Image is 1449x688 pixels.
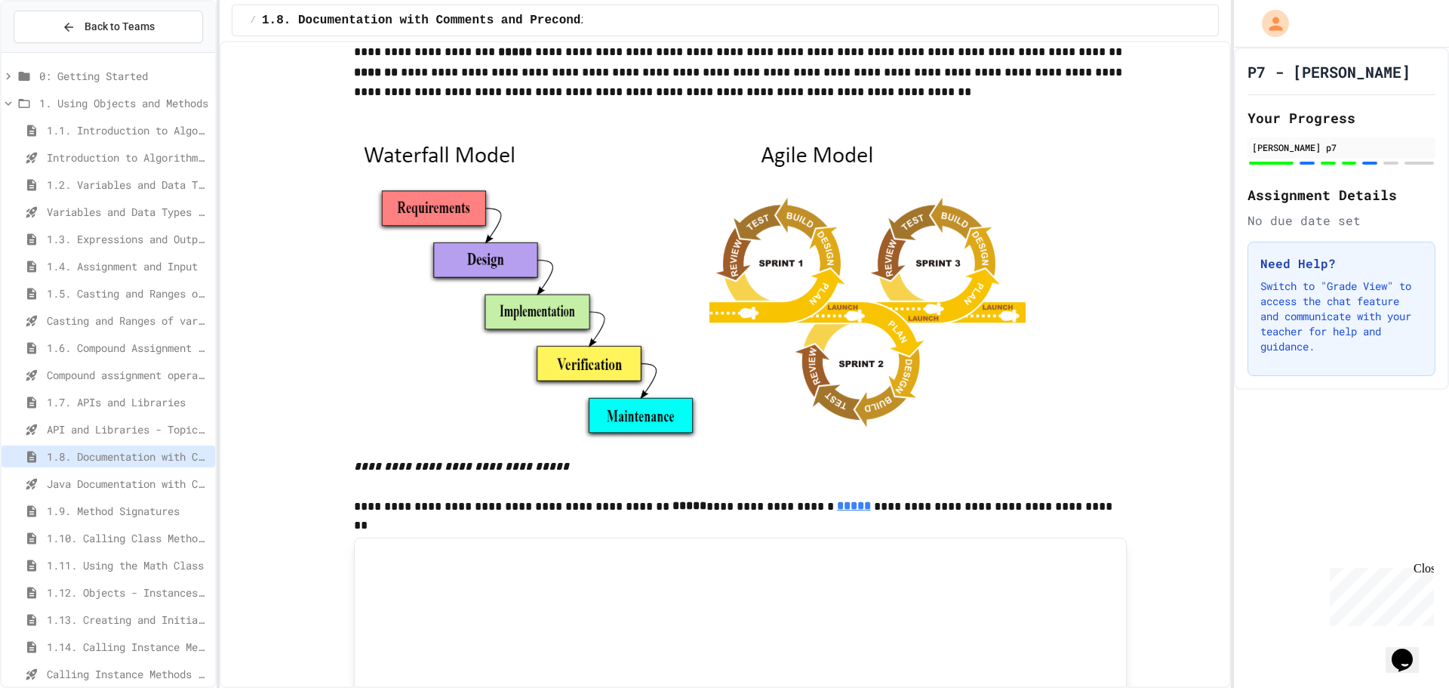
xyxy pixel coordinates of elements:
div: My Account [1246,6,1293,41]
div: [PERSON_NAME] p7 [1252,140,1431,154]
span: 1.10. Calling Class Methods [47,530,209,546]
span: 1.8. Documentation with Comments and Preconditions [47,449,209,464]
span: 1.14. Calling Instance Methods [47,639,209,655]
span: Compound assignment operators - Quiz [47,367,209,383]
iframe: chat widget [1324,562,1434,626]
h2: Your Progress [1247,107,1435,128]
h3: Need Help? [1260,255,1423,273]
span: 1.2. Variables and Data Types [47,177,209,193]
span: Calling Instance Methods - Topic 1.14 [47,666,209,682]
span: 1.9. Method Signatures [47,503,209,519]
span: Back to Teams [85,19,155,35]
span: 1. Using Objects and Methods [39,95,209,111]
span: 1.13. Creating and Initializing Objects: Constructors [47,612,209,628]
button: Back to Teams [14,11,203,43]
span: 1.12. Objects - Instances of Classes [47,585,209,600]
div: No due date set [1247,211,1435,230]
span: Casting and Ranges of variables - Quiz [47,313,209,329]
span: 1.4. Assignment and Input [47,258,209,274]
span: 1.6. Compound Assignment Operators [47,340,209,356]
span: 1.1. Introduction to Algorithms, Programming, and Compilers [47,122,209,138]
p: Switch to "Grade View" to access the chat feature and communicate with your teacher for help and ... [1260,279,1423,354]
span: API and Libraries - Topic 1.7 [47,421,209,437]
div: Chat with us now!Close [6,6,104,96]
span: 1.5. Casting and Ranges of Values [47,285,209,301]
span: 1.3. Expressions and Output [New] [47,231,209,247]
span: Introduction to Algorithms, Programming, and Compilers [47,150,209,165]
span: 1.11. Using the Math Class [47,557,209,573]
span: / [251,14,256,26]
span: 0: Getting Started [39,68,209,84]
span: Java Documentation with Comments - Topic 1.8 [47,476,209,492]
span: 1.7. APIs and Libraries [47,394,209,410]
h2: Assignment Details [1247,184,1435,205]
iframe: chat widget [1386,628,1434,673]
span: Variables and Data Types - Quiz [47,204,209,220]
h1: P7 - [PERSON_NAME] [1247,61,1411,82]
span: 1.8. Documentation with Comments and Preconditions [262,11,624,29]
